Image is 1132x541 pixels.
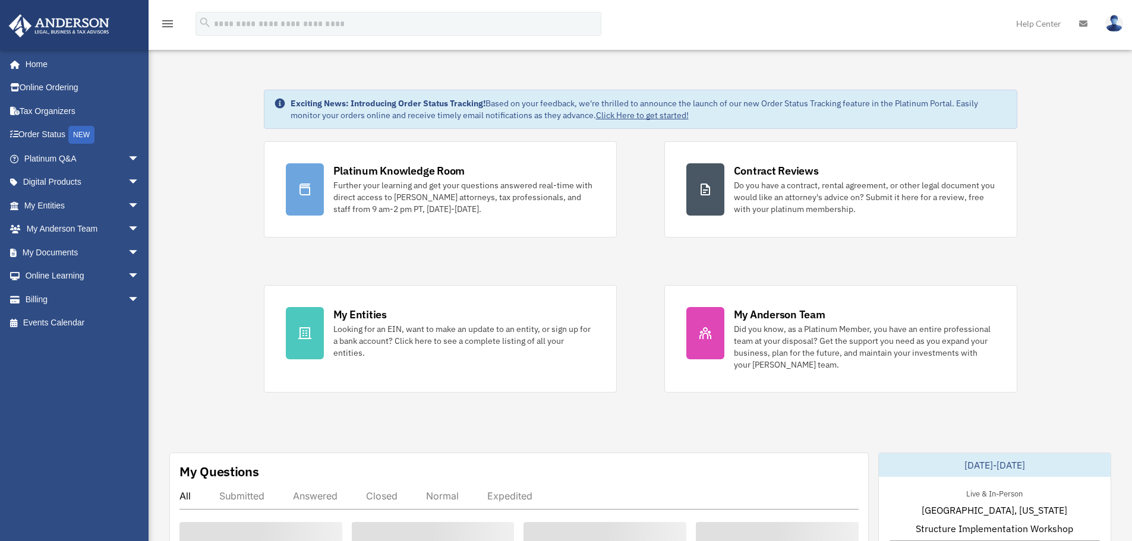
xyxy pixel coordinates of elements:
div: Did you know, as a Platinum Member, you have an entire professional team at your disposal? Get th... [734,323,995,371]
div: Looking for an EIN, want to make an update to an entity, or sign up for a bank account? Click her... [333,323,595,359]
div: All [179,490,191,502]
div: Normal [426,490,459,502]
div: Further your learning and get your questions answered real-time with direct access to [PERSON_NAM... [333,179,595,215]
img: User Pic [1105,15,1123,32]
a: My Anderson Teamarrow_drop_down [8,217,157,241]
i: menu [160,17,175,31]
div: [DATE]-[DATE] [879,453,1111,477]
span: arrow_drop_down [128,170,152,195]
div: Submitted [219,490,264,502]
div: Do you have a contract, rental agreement, or other legal document you would like an attorney's ad... [734,179,995,215]
span: arrow_drop_down [128,217,152,242]
a: Click Here to get started! [596,110,689,121]
div: Expedited [487,490,532,502]
div: Live & In-Person [957,486,1032,499]
a: Platinum Q&Aarrow_drop_down [8,147,157,170]
span: arrow_drop_down [128,264,152,289]
a: Online Ordering [8,76,157,100]
div: NEW [68,126,94,144]
a: My Documentsarrow_drop_down [8,241,157,264]
div: Based on your feedback, we're thrilled to announce the launch of our new Order Status Tracking fe... [291,97,1007,121]
span: [GEOGRAPHIC_DATA], [US_STATE] [922,503,1067,517]
strong: Exciting News: Introducing Order Status Tracking! [291,98,485,109]
a: Online Learningarrow_drop_down [8,264,157,288]
a: Events Calendar [8,311,157,335]
div: My Questions [179,463,259,480]
div: Contract Reviews [734,163,819,178]
span: arrow_drop_down [128,287,152,312]
a: Tax Organizers [8,99,157,123]
div: Platinum Knowledge Room [333,163,465,178]
a: Order StatusNEW [8,123,157,147]
div: Answered [293,490,338,502]
a: Home [8,52,152,76]
div: My Anderson Team [734,307,825,322]
a: My Entitiesarrow_drop_down [8,194,157,217]
a: Platinum Knowledge Room Further your learning and get your questions answered real-time with dire... [264,141,617,238]
a: Contract Reviews Do you have a contract, rental agreement, or other legal document you would like... [664,141,1017,238]
span: Structure Implementation Workshop [916,521,1073,536]
a: menu [160,21,175,31]
span: arrow_drop_down [128,147,152,171]
img: Anderson Advisors Platinum Portal [5,14,113,37]
span: arrow_drop_down [128,241,152,265]
div: My Entities [333,307,387,322]
span: arrow_drop_down [128,194,152,218]
div: Closed [366,490,398,502]
a: Digital Productsarrow_drop_down [8,170,157,194]
i: search [198,16,212,29]
a: My Entities Looking for an EIN, want to make an update to an entity, or sign up for a bank accoun... [264,285,617,393]
a: My Anderson Team Did you know, as a Platinum Member, you have an entire professional team at your... [664,285,1017,393]
a: Billingarrow_drop_down [8,287,157,311]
